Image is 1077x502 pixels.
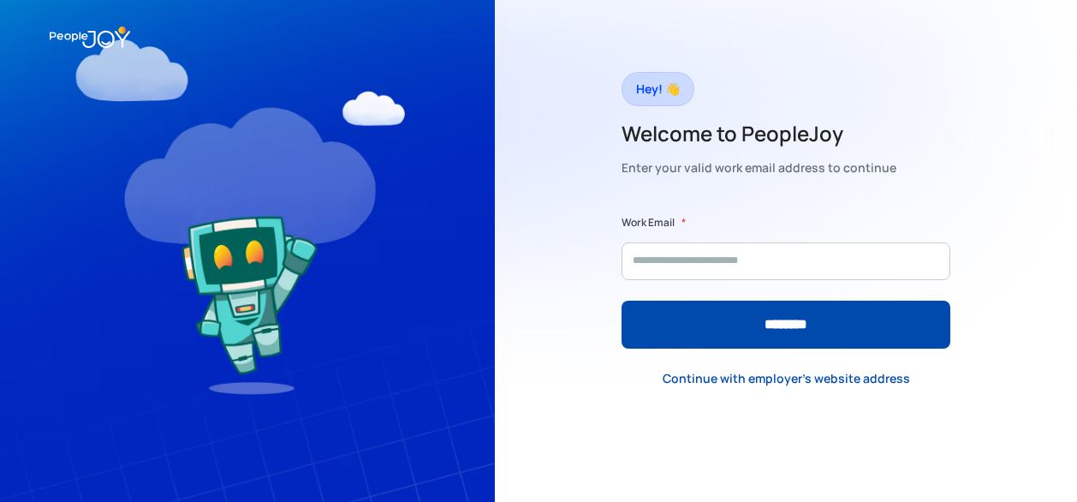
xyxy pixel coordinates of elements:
[649,362,924,397] a: Continue with employer's website address
[622,156,896,180] div: Enter your valid work email address to continue
[663,370,910,387] div: Continue with employer's website address
[622,214,675,231] label: Work Email
[622,120,896,147] h2: Welcome to PeopleJoy
[636,77,680,101] div: Hey! 👋
[622,214,950,349] form: Form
